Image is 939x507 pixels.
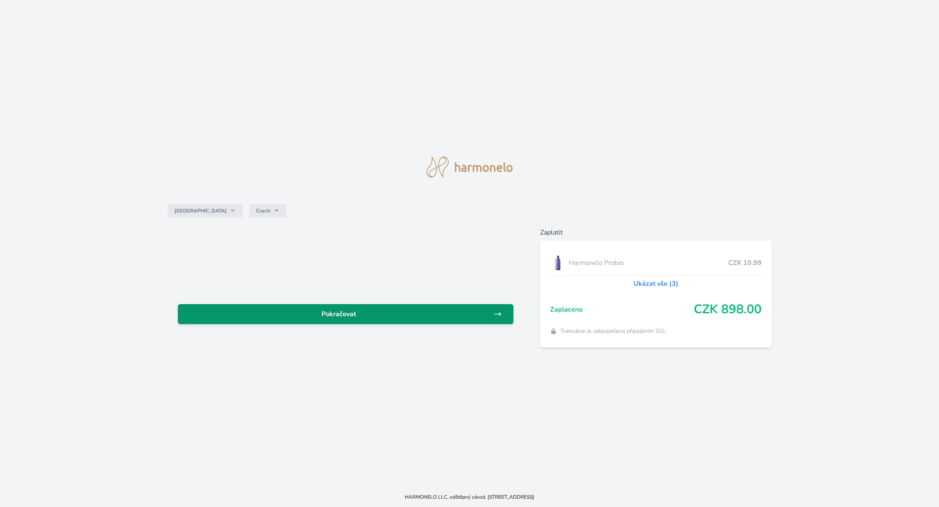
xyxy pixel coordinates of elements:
span: CZK 898.00 [694,302,762,317]
span: Transakce je zabezpečena připojením SSL [560,327,666,335]
span: [GEOGRAPHIC_DATA] [174,207,227,214]
span: CZK 10.99 [728,258,762,268]
span: Czech [256,207,270,214]
a: Pokračovat [178,304,513,324]
img: logo.svg [426,157,513,177]
img: CLEAN_PROBIO_se_stinem_x-lo.jpg [550,252,566,273]
a: Ukázat vše (3) [633,279,678,289]
h6: Zaplatit [540,227,772,237]
span: Zaplaceno [550,305,694,315]
button: Czech [249,204,286,217]
span: Harmonelo Probio [569,258,728,268]
span: Pokračovat [184,309,493,319]
button: [GEOGRAPHIC_DATA] [168,204,243,217]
